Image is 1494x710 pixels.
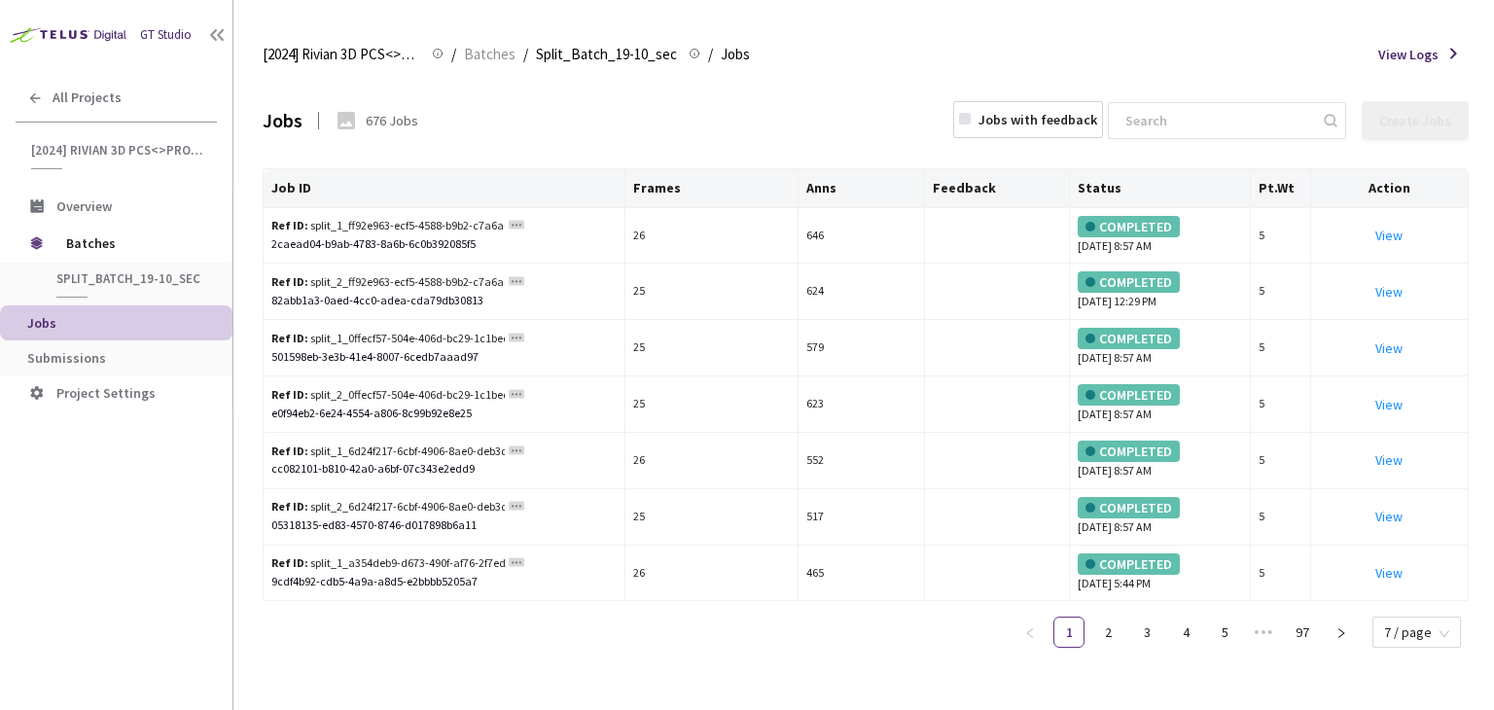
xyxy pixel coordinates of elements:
span: [2024] Rivian 3D PCS<>Production [31,142,205,159]
td: 624 [799,264,925,320]
td: 5 [1251,489,1311,546]
a: 1 [1054,618,1084,647]
div: [DATE] 5:44 PM [1078,553,1242,593]
a: View [1375,283,1403,301]
div: split_2_6d24f217-6cbf-4906-8ae0-deb3dec39068 [271,498,505,516]
td: 26 [625,433,800,489]
div: 2caead04-b9ab-4783-8a6b-6c0b392085f5 [271,235,617,254]
td: 5 [1251,264,1311,320]
li: 97 [1287,617,1318,648]
td: 5 [1251,208,1311,265]
b: Ref ID: [271,274,308,289]
td: 579 [799,320,925,376]
div: 82abb1a3-0aed-4cc0-adea-cda79db30813 [271,292,617,310]
th: Action [1311,169,1469,208]
b: Ref ID: [271,331,308,345]
th: Status [1070,169,1251,208]
td: 552 [799,433,925,489]
div: COMPLETED [1078,384,1180,406]
span: Batches [464,43,516,66]
span: Jobs [27,314,56,332]
div: e0f94eb2-6e24-4554-a806-8c99b92e8e25 [271,405,617,423]
li: / [451,43,456,66]
td: 623 [799,376,925,433]
div: COMPLETED [1078,497,1180,518]
th: Job ID [264,169,625,208]
span: View Logs [1378,44,1439,65]
div: split_2_ff92e963-ecf5-4588-b9b2-c7a6aeb2ca35 [271,273,505,292]
td: 26 [625,546,800,602]
div: COMPLETED [1078,328,1180,349]
div: [DATE] 8:57 AM [1078,216,1242,256]
div: split_1_ff92e963-ecf5-4588-b9b2-c7a6aeb2ca35 [271,217,505,235]
input: Search [1114,103,1321,138]
span: All Projects [53,89,122,106]
li: 1 [1053,617,1085,648]
div: [DATE] 8:57 AM [1078,441,1242,480]
span: Project Settings [56,384,156,402]
a: 97 [1288,618,1317,647]
td: 5 [1251,546,1311,602]
span: ••• [1248,617,1279,648]
div: [DATE] 8:57 AM [1078,497,1242,537]
td: 25 [625,489,800,546]
div: COMPLETED [1078,441,1180,462]
div: split_1_a354deb9-d673-490f-af76-2f7ed1b3416b [271,554,505,573]
button: right [1326,617,1357,648]
div: Jobs [263,105,302,135]
span: Batches [66,224,199,263]
li: Previous Page [1014,617,1046,648]
td: 465 [799,546,925,602]
li: 4 [1170,617,1201,648]
div: [DATE] 8:57 AM [1078,328,1242,368]
b: Ref ID: [271,387,308,402]
a: View [1375,339,1403,357]
a: Batches [460,43,519,64]
td: 5 [1251,433,1311,489]
a: View [1375,564,1403,582]
span: Overview [56,197,112,215]
div: COMPLETED [1078,553,1180,575]
a: 2 [1093,618,1122,647]
li: / [523,43,528,66]
b: Ref ID: [271,555,308,570]
a: 5 [1210,618,1239,647]
td: 5 [1251,320,1311,376]
div: split_1_0ffecf57-504e-406d-bc29-1c1bed221a79 [271,330,505,348]
span: Submissions [27,349,106,367]
div: Page Size [1372,617,1461,640]
div: 676 Jobs [366,110,418,131]
td: 517 [799,489,925,546]
div: [DATE] 8:57 AM [1078,384,1242,424]
div: cc082101-b810-42a0-a6bf-07c343e2edd9 [271,460,617,479]
div: Create Jobs [1379,113,1451,128]
th: Feedback [925,169,1070,208]
td: 646 [799,208,925,265]
li: Next 5 Pages [1248,617,1279,648]
td: 25 [625,264,800,320]
a: 3 [1132,618,1161,647]
td: 25 [625,320,800,376]
div: 05318135-ed83-4570-8746-d017898b6a11 [271,516,617,535]
th: Pt.Wt [1251,169,1311,208]
li: 2 [1092,617,1123,648]
a: View [1375,396,1403,413]
div: 501598eb-3e3b-41e4-8007-6cedb7aaad97 [271,348,617,367]
div: GT Studio [140,25,192,45]
li: 3 [1131,617,1162,648]
td: 5 [1251,376,1311,433]
span: Split_Batch_19-10_sec [536,43,677,66]
div: Jobs with feedback [978,109,1097,130]
span: left [1024,627,1036,639]
a: View [1375,508,1403,525]
span: [2024] Rivian 3D PCS<>Production [263,43,420,66]
a: View [1375,227,1403,244]
span: Jobs [721,43,750,66]
div: 9cdf4b92-cdb5-4a9a-a8d5-e2bbbb5205a7 [271,573,617,591]
a: 4 [1171,618,1200,647]
a: View [1375,451,1403,469]
b: Ref ID: [271,218,308,232]
div: [DATE] 12:29 PM [1078,271,1242,311]
button: left [1014,617,1046,648]
span: Split_Batch_19-10_sec [56,270,200,287]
